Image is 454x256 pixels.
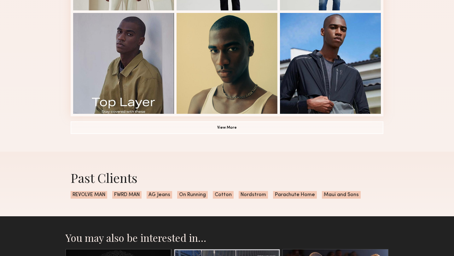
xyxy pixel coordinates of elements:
[112,191,142,199] span: FWRD MAN
[177,191,208,199] span: On Running
[71,169,383,186] div: Past Clients
[322,191,361,199] span: Maui and Sons
[273,191,317,199] span: Parachute Home
[66,231,388,244] h2: You may also be interested in…
[147,191,172,199] span: AG Jeans
[239,191,268,199] span: Nordstrom
[71,121,383,134] button: View More
[213,191,234,199] span: Cotton
[71,191,107,199] span: REVOLVE MAN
